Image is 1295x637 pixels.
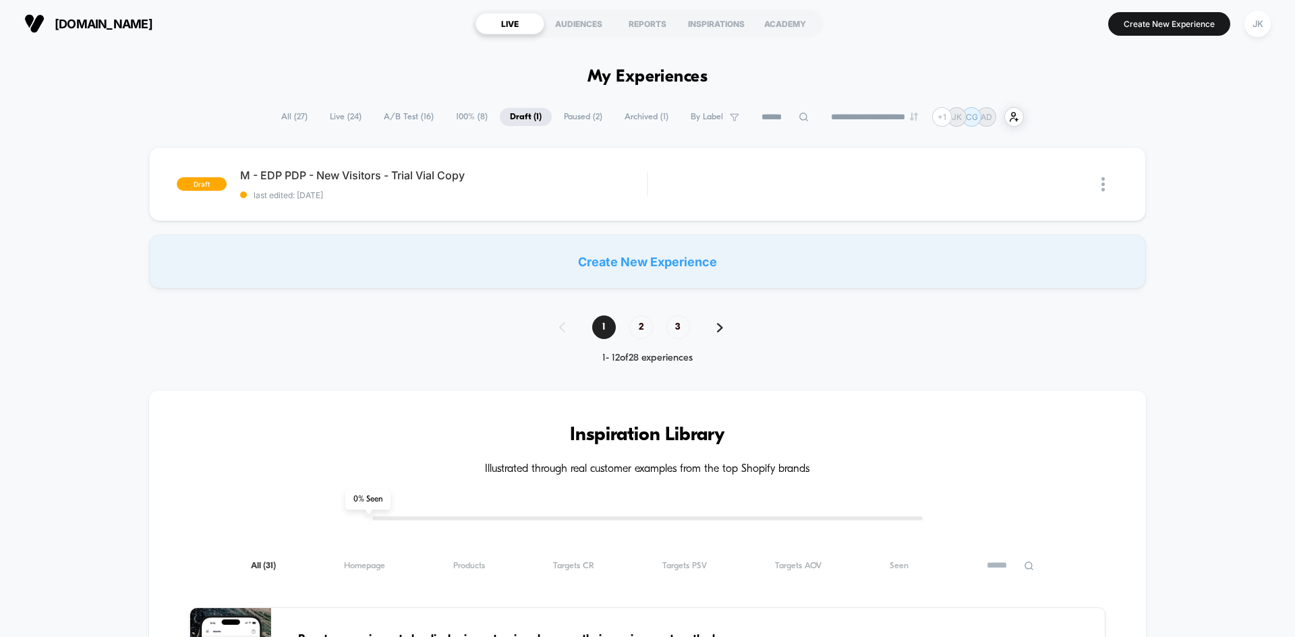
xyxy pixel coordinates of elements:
[613,13,682,34] div: REPORTS
[263,562,276,570] span: ( 31 )
[981,112,992,122] p: AD
[177,177,227,191] span: draft
[190,425,1105,446] h3: Inspiration Library
[453,561,485,571] span: Products
[751,13,819,34] div: ACADEMY
[775,561,822,571] span: Targets AOV
[666,315,690,339] span: 3
[1101,177,1105,191] img: close
[587,67,708,87] h1: My Experiences
[1240,10,1275,38] button: JK
[55,17,152,31] span: [DOMAIN_NAME]
[190,463,1105,476] h4: Illustrated through real customer examples from the top Shopify brands
[546,353,750,364] div: 1 - 12 of 28 experiences
[682,13,751,34] div: INSPIRATIONS
[344,561,385,571] span: Homepage
[932,107,952,127] div: + 1
[966,112,978,122] p: CG
[553,561,594,571] span: Targets CR
[910,113,918,121] img: end
[149,235,1146,289] div: Create New Experience
[1244,11,1271,37] div: JK
[251,561,276,571] span: All
[890,561,909,571] span: Seen
[554,108,612,126] span: Paused ( 2 )
[592,315,616,339] span: 1
[544,13,613,34] div: AUDIENCES
[271,108,318,126] span: All ( 27 )
[952,112,962,122] p: JK
[662,561,707,571] span: Targets PSV
[614,108,679,126] span: Archived ( 1 )
[717,323,723,332] img: pagination forward
[24,13,45,34] img: Visually logo
[240,169,647,182] span: M - EDP PDP - New Visitors - Trial Vial Copy
[476,13,544,34] div: LIVE
[446,108,498,126] span: 100% ( 8 )
[500,108,552,126] span: Draft ( 1 )
[374,108,444,126] span: A/B Test ( 16 )
[320,108,372,126] span: Live ( 24 )
[629,315,653,339] span: 2
[691,112,723,122] span: By Label
[345,489,391,510] span: 0 % Seen
[240,190,647,200] span: last edited: [DATE]
[20,13,156,34] button: [DOMAIN_NAME]
[1108,12,1230,36] button: Create New Experience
